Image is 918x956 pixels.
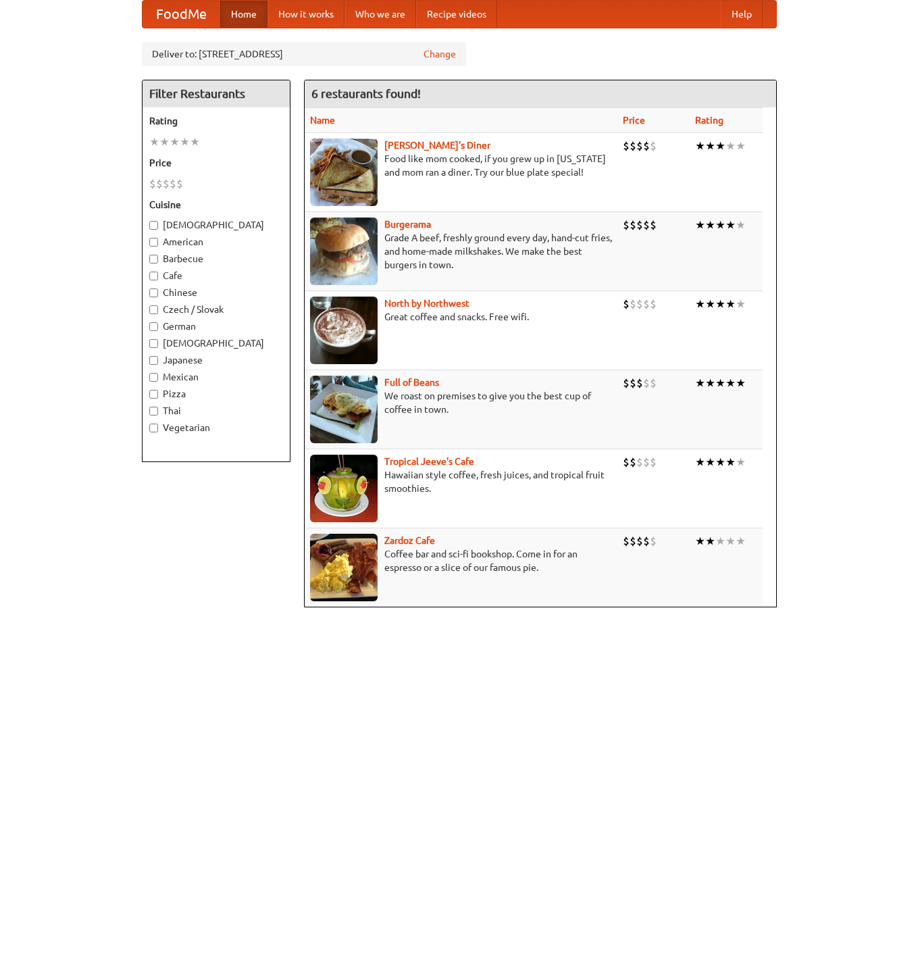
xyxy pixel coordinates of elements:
[310,115,335,126] a: Name
[650,218,657,232] li: $
[149,424,158,432] input: Vegetarian
[384,535,435,546] b: Zardoz Cafe
[643,218,650,232] li: $
[384,140,490,151] a: [PERSON_NAME]'s Diner
[143,80,290,107] h4: Filter Restaurants
[725,139,736,153] li: ★
[384,456,474,467] a: Tropical Jeeve's Cafe
[650,297,657,311] li: $
[149,156,283,170] h5: Price
[310,455,378,522] img: jeeves.jpg
[736,534,746,549] li: ★
[149,252,283,266] label: Barbecue
[650,376,657,391] li: $
[705,218,715,232] li: ★
[149,255,158,263] input: Barbecue
[267,1,345,28] a: How it works
[149,221,158,230] input: [DEMOGRAPHIC_DATA]
[149,303,283,316] label: Czech / Slovak
[384,298,469,309] a: North by Northwest
[630,297,636,311] li: $
[636,455,643,470] li: $
[705,534,715,549] li: ★
[180,134,190,149] li: ★
[149,404,283,418] label: Thai
[416,1,497,28] a: Recipe videos
[220,1,267,28] a: Home
[310,139,378,206] img: sallys.jpg
[721,1,763,28] a: Help
[149,286,283,299] label: Chinese
[725,218,736,232] li: ★
[630,139,636,153] li: $
[310,376,378,443] img: beans.jpg
[149,407,158,416] input: Thai
[695,297,705,311] li: ★
[149,387,283,401] label: Pizza
[636,297,643,311] li: $
[310,389,612,416] p: We roast on premises to give you the best cup of coffee in town.
[705,139,715,153] li: ★
[149,238,158,247] input: American
[725,297,736,311] li: ★
[310,231,612,272] p: Grade A beef, freshly ground every day, hand-cut fries, and home-made milkshakes. We make the bes...
[623,297,630,311] li: $
[643,455,650,470] li: $
[715,297,725,311] li: ★
[636,218,643,232] li: $
[149,269,283,282] label: Cafe
[384,219,431,230] a: Burgerama
[176,176,183,191] li: $
[170,134,180,149] li: ★
[725,376,736,391] li: ★
[149,421,283,434] label: Vegetarian
[310,547,612,574] p: Coffee bar and sci-fi bookshop. Come in for an espresso or a slice of our famous pie.
[149,390,158,399] input: Pizza
[345,1,416,28] a: Who we are
[149,373,158,382] input: Mexican
[149,370,283,384] label: Mexican
[310,534,378,601] img: zardoz.jpg
[623,115,645,126] a: Price
[310,468,612,495] p: Hawaiian style coffee, fresh juices, and tropical fruit smoothies.
[623,218,630,232] li: $
[736,297,746,311] li: ★
[636,534,643,549] li: $
[695,115,723,126] a: Rating
[149,320,283,333] label: German
[156,176,163,191] li: $
[650,139,657,153] li: $
[142,42,466,66] div: Deliver to: [STREET_ADDRESS]
[695,376,705,391] li: ★
[163,176,170,191] li: $
[643,297,650,311] li: $
[424,47,456,61] a: Change
[149,322,158,331] input: German
[149,336,283,350] label: [DEMOGRAPHIC_DATA]
[643,139,650,153] li: $
[643,534,650,549] li: $
[149,235,283,249] label: American
[149,339,158,348] input: [DEMOGRAPHIC_DATA]
[695,218,705,232] li: ★
[715,534,725,549] li: ★
[705,455,715,470] li: ★
[643,376,650,391] li: $
[159,134,170,149] li: ★
[149,356,158,365] input: Japanese
[725,455,736,470] li: ★
[149,218,283,232] label: [DEMOGRAPHIC_DATA]
[310,218,378,285] img: burgerama.jpg
[630,534,636,549] li: $
[725,534,736,549] li: ★
[715,139,725,153] li: ★
[149,134,159,149] li: ★
[384,377,439,388] a: Full of Beans
[623,455,630,470] li: $
[310,152,612,179] p: Food like mom cooked, if you grew up in [US_STATE] and mom ran a diner. Try our blue plate special!
[715,455,725,470] li: ★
